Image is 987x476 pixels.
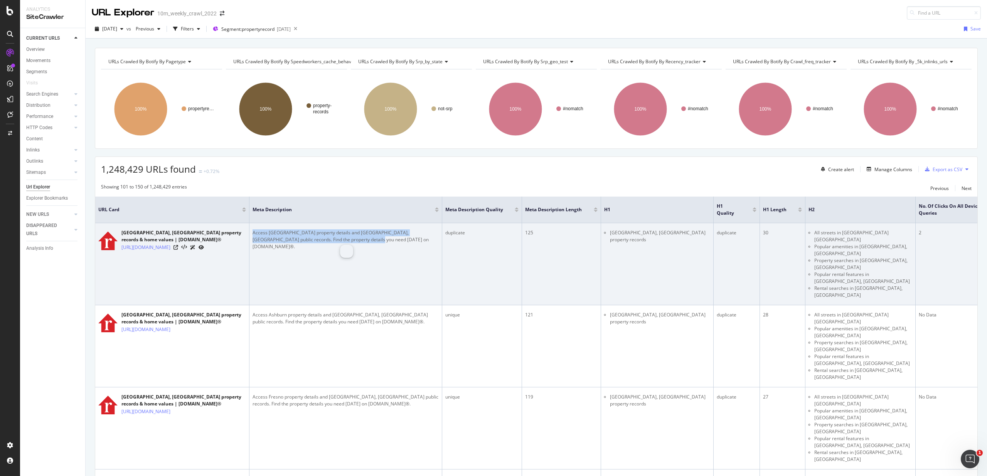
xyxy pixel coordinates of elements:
[482,56,590,68] h4: URLs Crawled By Botify By srp_geo_test
[210,23,291,35] button: Segment:propertyrecord[DATE]
[101,76,221,143] div: A chart.
[851,76,971,143] svg: A chart.
[610,229,710,243] li: [GEOGRAPHIC_DATA], [GEOGRAPHIC_DATA] property records
[358,58,443,65] span: URLs Crawled By Botify By srp_by_state
[717,311,756,318] div: duplicate
[26,168,72,177] a: Sitemaps
[26,34,60,42] div: CURRENT URLS
[26,210,49,219] div: NEW URLS
[884,106,896,112] text: 100%
[608,58,701,65] span: URLs Crawled By Botify By recency_tracker
[121,244,170,251] a: [URL][DOMAIN_NAME]
[962,183,972,193] button: Next
[232,56,371,68] h4: URLs Crawled By Botify By speedworkers_cache_behaviors
[445,394,519,400] div: unique
[445,311,519,318] div: unique
[121,326,170,333] a: [URL][DOMAIN_NAME]
[26,146,72,154] a: Inlinks
[759,106,771,112] text: 100%
[445,206,503,213] span: Meta Description Quality
[126,25,133,32] span: vs
[253,229,439,250] div: Access [GEOGRAPHIC_DATA] property details and [GEOGRAPHIC_DATA], [GEOGRAPHIC_DATA] public records...
[26,183,50,191] div: Url Explorer
[814,449,912,463] li: Rental searches in [GEOGRAPHIC_DATA], [GEOGRAPHIC_DATA]
[26,222,65,238] div: DISAPPEARED URLS
[133,23,163,35] button: Previous
[26,68,80,76] a: Segments
[277,26,291,32] div: [DATE]
[26,194,80,202] a: Explorer Bookmarks
[384,106,396,112] text: 100%
[26,79,38,87] div: Visits
[26,194,68,202] div: Explorer Bookmarks
[26,157,72,165] a: Outlinks
[26,113,53,121] div: Performance
[814,257,912,271] li: Property searches in [GEOGRAPHIC_DATA], [GEOGRAPHIC_DATA]
[26,101,72,109] a: Distribution
[874,166,912,173] div: Manage Columns
[525,206,582,213] span: Meta Description Length
[509,106,521,112] text: 100%
[357,56,465,68] h4: URLs Crawled By Botify By srp_by_state
[101,163,196,175] span: 1,248,429 URLs found
[181,25,194,32] div: Filters
[26,90,72,98] a: Search Engines
[92,6,154,19] div: URL Explorer
[731,56,842,68] h4: URLs Crawled By Botify By crawl_freq_tracker
[476,76,596,143] svg: A chart.
[814,353,912,367] li: Popular rental features in [GEOGRAPHIC_DATA], [GEOGRAPHIC_DATA]
[930,183,949,193] button: Previous
[26,34,72,42] a: CURRENT URLS
[961,450,979,468] iframe: Intercom live chat
[808,206,901,213] span: H2
[26,244,80,252] a: Analysis Info
[26,168,46,177] div: Sitemaps
[864,165,912,174] button: Manage Columns
[938,106,958,111] text: #nomatch
[26,183,80,191] a: Url Explorer
[610,311,710,325] li: [GEOGRAPHIC_DATA], [GEOGRAPHIC_DATA] property records
[717,394,756,400] div: duplicate
[135,106,147,112] text: 100%
[814,339,912,353] li: Property searches in [GEOGRAPHIC_DATA], [GEOGRAPHIC_DATA]
[525,394,598,400] div: 119
[121,408,170,415] a: [URL][DOMAIN_NAME]
[313,109,328,114] text: records
[226,76,346,143] div: A chart.
[108,58,186,65] span: URLs Crawled By Botify By pagetype
[221,26,275,32] span: Segment: propertyrecord
[26,57,80,65] a: Movements
[930,185,949,192] div: Previous
[858,58,948,65] span: URLs Crawled By Botify By _5k_inlinks_urls
[173,245,178,250] a: Visit Online Page
[606,56,715,68] h4: URLs Crawled By Botify By recency_tracker
[688,106,708,111] text: #nomatch
[233,58,359,65] span: URLs Crawled By Botify By speedworkers_cache_behaviors
[351,76,471,143] svg: A chart.
[26,68,47,76] div: Segments
[828,166,854,173] div: Create alert
[26,146,40,154] div: Inlinks
[199,243,204,251] a: URL Inspection
[814,243,912,257] li: Popular amenities in [GEOGRAPHIC_DATA], [GEOGRAPHIC_DATA]
[102,25,117,32] span: 2025 Aug. 5th
[98,313,118,332] img: main image
[26,90,58,98] div: Search Engines
[26,45,80,54] a: Overview
[856,56,965,68] h4: URLs Crawled By Botify By _5k_inlinks_urls
[601,76,721,143] svg: A chart.
[121,229,246,243] div: [GEOGRAPHIC_DATA], [GEOGRAPHIC_DATA] property records & home values | [DOMAIN_NAME]®
[133,25,154,32] span: Previous
[634,106,646,112] text: 100%
[313,103,332,108] text: property-
[181,245,187,250] button: View HTML Source
[438,106,453,111] text: not-srp
[763,206,787,213] span: H1 Length
[121,311,246,325] div: [GEOGRAPHIC_DATA], [GEOGRAPHIC_DATA] property records & home values | [DOMAIN_NAME]®
[26,6,79,13] div: Analytics
[610,394,710,407] li: [GEOGRAPHIC_DATA], [GEOGRAPHIC_DATA] property records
